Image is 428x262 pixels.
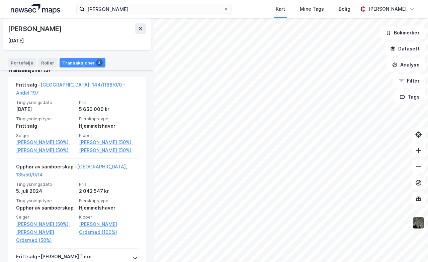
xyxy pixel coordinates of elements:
iframe: Chat Widget [395,230,428,262]
button: Bokmerker [380,26,425,39]
button: Filter [393,74,425,88]
div: Opphør av samboerskap - [16,163,138,181]
img: logo.a4113a55bc3d86da70a041830d287a7e.svg [11,4,60,14]
a: [GEOGRAPHIC_DATA], 135/50/0/14 [16,164,127,177]
span: Tinglysningsdato [16,181,75,187]
span: Tinglysningsdato [16,100,75,105]
span: Kjøper [79,133,138,138]
span: Pris [79,100,138,105]
input: Søk på adresse, matrikkel, gårdeiere, leietakere eller personer [85,4,223,14]
img: 9k= [412,217,425,229]
div: [DATE] [8,37,24,45]
div: Transaksjoner [60,58,105,68]
div: [DATE] [16,105,75,113]
div: Portefølje [8,58,36,68]
div: Fritt salg [16,122,75,130]
div: Kontrollprogram for chat [395,230,428,262]
a: [PERSON_NAME] Ordsmed (50%) [16,228,75,244]
a: [PERSON_NAME] (50%) [79,146,138,154]
div: Roller [38,58,57,68]
div: [PERSON_NAME] [368,5,407,13]
a: [PERSON_NAME] Ordsmed (100%) [79,220,138,236]
div: Hjemmelshaver [79,204,138,212]
a: [PERSON_NAME] (50%), [16,138,75,146]
div: 5 650 000 kr [79,105,138,113]
span: Eierskapstype [79,116,138,122]
button: Datasett [384,42,425,55]
div: [PERSON_NAME] [8,23,63,34]
div: 2 042 547 kr [79,187,138,195]
span: Tinglysningstype [16,198,75,204]
button: Analyse [387,58,425,72]
div: Fritt salg - [16,81,138,100]
button: Tags [394,90,425,104]
div: 5. juli 2024 [16,187,75,195]
div: Opphør av samboerskap [16,204,75,212]
span: Selger [16,214,75,220]
span: Eierskapstype [79,198,138,204]
a: [PERSON_NAME] (50%) [16,146,75,154]
span: Pris [79,181,138,187]
a: [PERSON_NAME] (50%), [79,138,138,146]
div: Mine Tags [300,5,324,13]
span: Selger [16,133,75,138]
div: 3 [96,59,103,66]
a: [GEOGRAPHIC_DATA], 144/1188/0/0 - Andel 197 [16,82,125,96]
span: Tinglysningstype [16,116,75,122]
div: Hjemmelshaver [79,122,138,130]
span: Kjøper [79,214,138,220]
div: Bolig [339,5,350,13]
div: Kart [276,5,285,13]
a: [PERSON_NAME] (50%), [16,220,75,228]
